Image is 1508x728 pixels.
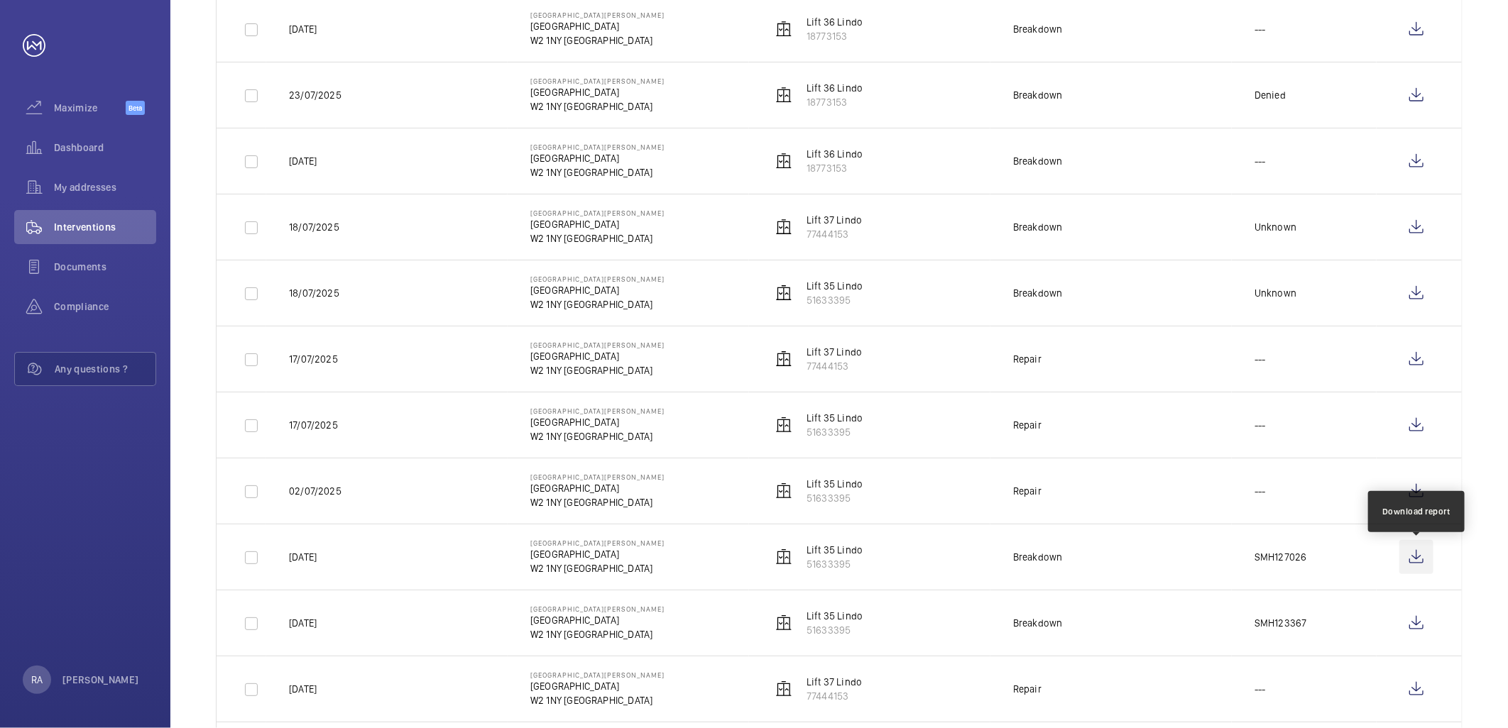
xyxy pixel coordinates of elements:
p: Lift 35 Lindo [807,543,863,557]
p: W2 1NY [GEOGRAPHIC_DATA] [530,231,665,246]
span: Dashboard [54,140,156,155]
p: [GEOGRAPHIC_DATA][PERSON_NAME] [530,11,665,19]
div: Repair [1013,352,1042,366]
span: Documents [54,260,156,274]
p: Lift 35 Lindo [807,609,863,623]
p: SMH127026 [1255,550,1307,564]
div: Repair [1013,484,1042,498]
p: W2 1NY [GEOGRAPHIC_DATA] [530,363,665,377]
p: Lift 36 Lindo [807,81,863,95]
p: W2 1NY [GEOGRAPHIC_DATA] [530,429,665,443]
p: [GEOGRAPHIC_DATA][PERSON_NAME] [530,671,665,679]
p: Lift 37 Lindo [807,675,862,689]
p: W2 1NY [GEOGRAPHIC_DATA] [530,561,665,575]
img: elevator.svg [775,219,792,236]
span: Interventions [54,220,156,234]
p: [DATE] [289,22,317,36]
p: --- [1255,154,1266,168]
p: [GEOGRAPHIC_DATA] [530,547,665,561]
img: elevator.svg [775,21,792,38]
div: Repair [1013,682,1042,696]
img: elevator.svg [775,285,792,302]
div: Repair [1013,418,1042,432]
p: [GEOGRAPHIC_DATA] [530,19,665,33]
p: 77444153 [807,359,862,373]
p: 51633395 [807,623,863,637]
p: --- [1255,682,1266,696]
div: Breakdown [1013,88,1063,102]
p: 18773153 [807,95,863,109]
p: Lift 36 Lindo [807,15,863,29]
img: elevator.svg [775,614,792,632]
p: [GEOGRAPHIC_DATA][PERSON_NAME] [530,209,665,217]
p: W2 1NY [GEOGRAPHIC_DATA] [530,165,665,180]
p: [GEOGRAPHIC_DATA][PERSON_NAME] [530,143,665,151]
p: --- [1255,352,1266,366]
p: Lift 35 Lindo [807,279,863,293]
div: Download report [1382,505,1450,518]
p: Lift 36 Lindo [807,147,863,161]
p: Unknown [1255,220,1296,234]
p: [GEOGRAPHIC_DATA][PERSON_NAME] [530,407,665,415]
p: [GEOGRAPHIC_DATA] [530,217,665,231]
div: Breakdown [1013,550,1063,564]
p: Denied [1255,88,1286,102]
p: W2 1NY [GEOGRAPHIC_DATA] [530,627,665,641]
span: My addresses [54,180,156,194]
p: W2 1NY [GEOGRAPHIC_DATA] [530,297,665,311]
p: 02/07/2025 [289,484,342,498]
p: [GEOGRAPHIC_DATA] [530,283,665,297]
p: 77444153 [807,689,862,703]
p: 17/07/2025 [289,418,338,432]
p: 77444153 [807,227,862,241]
p: Lift 35 Lindo [807,477,863,491]
span: Compliance [54,299,156,314]
p: [GEOGRAPHIC_DATA][PERSON_NAME] [530,341,665,349]
p: [GEOGRAPHIC_DATA][PERSON_NAME] [530,473,665,481]
p: SMH123367 [1255,616,1307,630]
p: [DATE] [289,682,317,696]
p: [GEOGRAPHIC_DATA][PERSON_NAME] [530,275,665,283]
p: [GEOGRAPHIC_DATA] [530,151,665,165]
p: 17/07/2025 [289,352,338,366]
p: Lift 37 Lindo [807,345,862,359]
p: [GEOGRAPHIC_DATA] [530,349,665,363]
p: 18/07/2025 [289,286,339,300]
p: [GEOGRAPHIC_DATA][PERSON_NAME] [530,77,665,85]
p: 18773153 [807,161,863,175]
p: 51633395 [807,293,863,307]
p: [GEOGRAPHIC_DATA] [530,415,665,429]
p: [GEOGRAPHIC_DATA] [530,481,665,495]
div: Breakdown [1013,154,1063,168]
p: W2 1NY [GEOGRAPHIC_DATA] [530,693,665,707]
p: [DATE] [289,154,317,168]
p: 51633395 [807,425,863,439]
p: --- [1255,484,1266,498]
p: [GEOGRAPHIC_DATA][PERSON_NAME] [530,605,665,613]
div: Breakdown [1013,220,1063,234]
p: [GEOGRAPHIC_DATA] [530,85,665,99]
p: [DATE] [289,616,317,630]
p: [GEOGRAPHIC_DATA] [530,613,665,627]
span: Any questions ? [55,362,155,376]
p: RA [31,673,43,687]
p: Lift 35 Lindo [807,411,863,425]
p: W2 1NY [GEOGRAPHIC_DATA] [530,33,665,48]
p: [DATE] [289,550,317,564]
p: 51633395 [807,557,863,571]
p: [GEOGRAPHIC_DATA] [530,679,665,693]
span: Maximize [54,101,126,115]
img: elevator.svg [775,482,792,500]
img: elevator.svg [775,548,792,566]
img: elevator.svg [775,680,792,697]
img: elevator.svg [775,87,792,104]
p: 51633395 [807,491,863,505]
img: elevator.svg [775,351,792,368]
p: 18773153 [807,29,863,43]
p: [GEOGRAPHIC_DATA][PERSON_NAME] [530,539,665,547]
p: --- [1255,418,1266,432]
img: elevator.svg [775,153,792,170]
p: W2 1NY [GEOGRAPHIC_DATA] [530,495,665,509]
p: --- [1255,22,1266,36]
span: Beta [126,101,145,115]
